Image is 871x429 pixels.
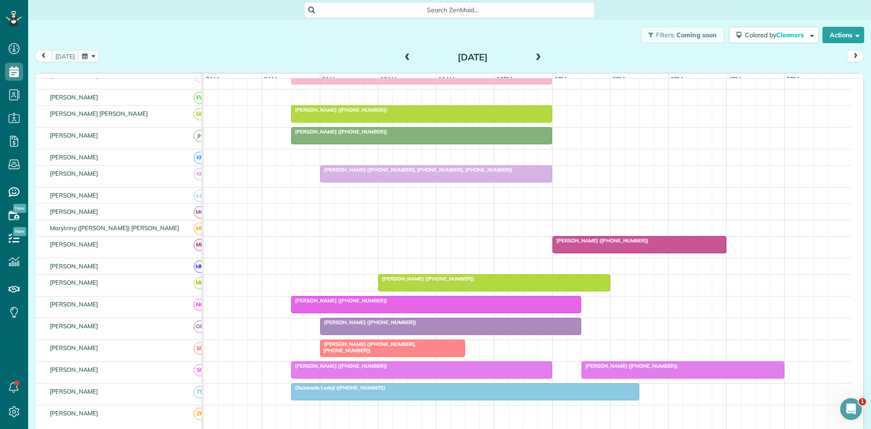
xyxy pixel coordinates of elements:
[194,261,206,273] span: MM
[378,75,399,83] span: 10am
[194,277,206,289] span: MM
[194,321,206,333] span: OR
[35,50,52,62] button: prev
[194,239,206,251] span: ML
[48,262,100,270] span: [PERSON_NAME]
[194,206,206,218] span: MG
[48,170,100,177] span: [PERSON_NAME]
[291,363,388,369] span: [PERSON_NAME] ([PHONE_NUMBER])
[48,388,100,395] span: [PERSON_NAME]
[494,75,514,83] span: 12pm
[51,50,79,62] button: [DATE]
[552,237,649,244] span: [PERSON_NAME] ([PHONE_NUMBER])
[729,27,819,43] button: Colored byCleaners
[194,222,206,235] span: ME
[611,75,626,83] span: 2pm
[48,192,100,199] span: [PERSON_NAME]
[194,342,206,355] span: SC
[194,130,206,142] span: JH
[262,75,279,83] span: 8am
[859,398,866,405] span: 1
[727,75,743,83] span: 4pm
[581,363,678,369] span: [PERSON_NAME] ([PHONE_NUMBER])
[194,108,206,120] span: GG
[320,341,416,354] span: [PERSON_NAME] ([PHONE_NUMBER], [PHONE_NUMBER])
[320,75,337,83] span: 9am
[194,152,206,164] span: KR
[48,301,100,308] span: [PERSON_NAME]
[48,153,100,161] span: [PERSON_NAME]
[48,366,100,373] span: [PERSON_NAME]
[291,107,388,113] span: [PERSON_NAME] ([PHONE_NUMBER])
[48,224,181,232] span: Marytriny ([PERSON_NAME]) [PERSON_NAME]
[48,72,100,79] span: [PERSON_NAME]
[745,31,807,39] span: Colored by
[656,31,675,39] span: Filters:
[840,398,862,420] iframe: Intercom live chat
[553,75,568,83] span: 1pm
[48,344,100,351] span: [PERSON_NAME]
[194,408,206,420] span: ZK
[669,75,685,83] span: 3pm
[291,297,388,304] span: [PERSON_NAME] ([PHONE_NUMBER])
[776,31,805,39] span: Cleaners
[320,167,513,173] span: [PERSON_NAME] ([PHONE_NUMBER], [PHONE_NUMBER], [PHONE_NUMBER])
[48,132,100,139] span: [PERSON_NAME]
[194,299,206,311] span: NC
[48,241,100,248] span: [PERSON_NAME]
[13,227,26,236] span: New
[291,128,388,135] span: [PERSON_NAME] ([PHONE_NUMBER])
[204,75,220,83] span: 7am
[194,386,206,398] span: TS
[194,168,206,180] span: KR
[13,204,26,213] span: New
[48,279,100,286] span: [PERSON_NAME]
[48,110,150,117] span: [PERSON_NAME] [PERSON_NAME]
[194,190,206,202] span: LC
[48,409,100,417] span: [PERSON_NAME]
[847,50,864,62] button: next
[291,385,386,391] span: Olukorede Ladeji ([PHONE_NUMBER])
[822,27,864,43] button: Actions
[436,75,457,83] span: 11am
[378,276,475,282] span: [PERSON_NAME] ([PHONE_NUMBER])
[676,31,717,39] span: Coming soon
[785,75,801,83] span: 5pm
[194,92,206,104] span: FV
[194,364,206,376] span: SC
[48,94,100,101] span: [PERSON_NAME]
[48,208,100,215] span: [PERSON_NAME]
[48,322,100,330] span: [PERSON_NAME]
[320,319,417,325] span: [PERSON_NAME] ([PHONE_NUMBER])
[416,52,529,62] h2: [DATE]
